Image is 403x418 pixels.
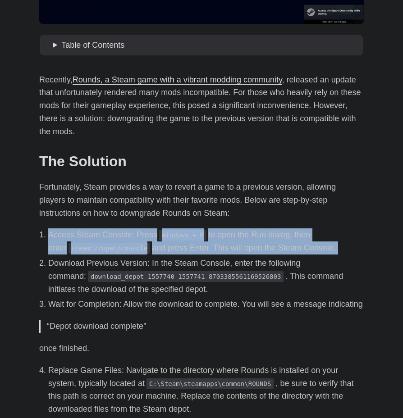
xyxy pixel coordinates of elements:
[73,75,282,84] a: Rounds, a Steam game with a vibrant modding community
[69,243,150,254] code: steam://open/console
[88,271,284,282] code: download_depot 1557740 1557741 8703385561169526803
[48,364,364,416] li: Replace Game Files: Navigate to the directory where Rounds is installed on your system, typically...
[39,73,364,138] p: Recently, , released an update that unfortunately rendered many mods incompatible. For those who ...
[39,181,364,219] p: Fortunately, Steam provides a way to revert a game to a previous version, allowing players to mai...
[39,153,364,170] h2: The Solution
[159,230,206,241] code: Windows + R
[61,41,124,50] span: Table of Contents
[48,298,364,311] li: Wait for Completion: Allow the download to complete. You will see a message indicating
[147,378,274,389] code: C:\Steam\steamapps\common\ROUNDS
[47,320,357,333] p: “Depot download complete”
[39,342,364,355] p: once finished.
[48,228,364,254] li: Access Steam Console: Press to open the Run dialog, then enter and press Enter. This will open th...
[48,257,364,295] li: Download Previous Version: In the Steam Console, enter the following command: . This command init...
[53,39,359,52] summary: Table of Contents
